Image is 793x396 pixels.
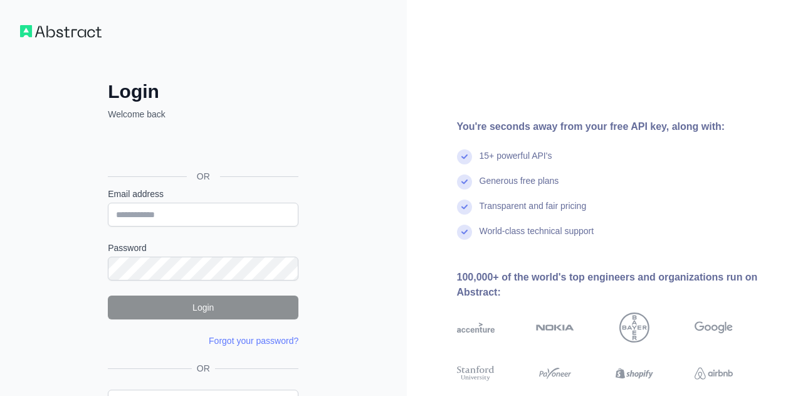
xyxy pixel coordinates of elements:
[536,313,574,343] img: nokia
[480,149,552,174] div: 15+ powerful API's
[536,364,574,383] img: payoneer
[695,364,733,383] img: airbnb
[108,242,298,254] label: Password
[457,149,472,164] img: check mark
[20,25,102,38] img: Workflow
[187,170,220,183] span: OR
[619,313,649,343] img: bayer
[108,188,298,200] label: Email address
[457,270,774,300] div: 100,000+ of the world's top engineers and organizations run on Abstract:
[457,200,472,215] img: check mark
[108,108,298,120] p: Welcome back
[108,296,298,319] button: Login
[616,364,654,383] img: shopify
[457,225,472,240] img: check mark
[457,313,495,343] img: accenture
[480,225,594,250] div: World-class technical support
[457,364,495,383] img: stanford university
[457,119,774,134] div: You're seconds away from your free API key, along with:
[480,200,587,225] div: Transparent and fair pricing
[108,80,298,103] h2: Login
[192,362,215,375] span: OR
[209,336,298,346] a: Forgot your password?
[480,174,559,200] div: Generous free plans
[457,174,472,190] img: check mark
[695,313,733,343] img: google
[102,134,302,162] iframe: Przycisk Zaloguj się przez Google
